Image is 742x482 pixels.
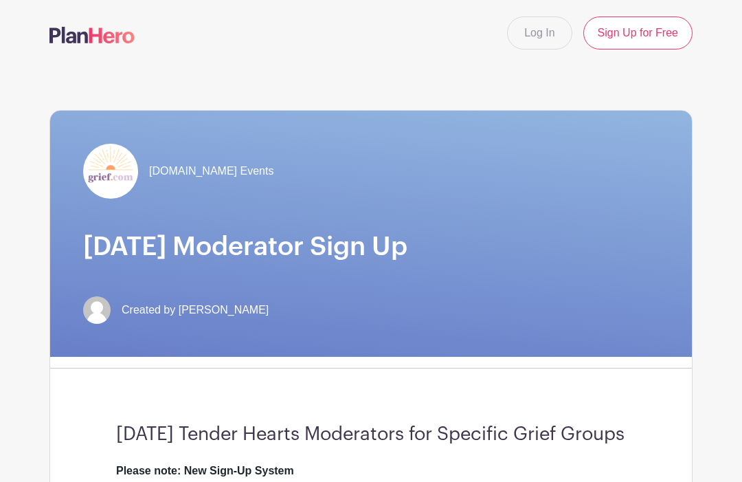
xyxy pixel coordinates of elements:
[83,232,659,263] h1: [DATE] Moderator Sign Up
[116,424,626,446] h3: [DATE] Tender Hearts Moderators for Specific Grief Groups
[149,163,273,179] span: [DOMAIN_NAME] Events
[83,296,111,324] img: default-ce2991bfa6775e67f084385cd625a349d9dcbb7a52a09fb2fda1e96e2d18dcdb.png
[507,17,572,50] a: Log In
[83,144,138,199] img: grief-logo-planhero.png
[122,302,269,318] span: Created by [PERSON_NAME]
[49,27,135,43] img: logo-507f7623f17ff9eddc593b1ce0a138ce2505c220e1c5a4e2b4648c50719b7d32.svg
[116,465,294,476] strong: Please note: New Sign-Up System
[583,17,693,50] a: Sign Up for Free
